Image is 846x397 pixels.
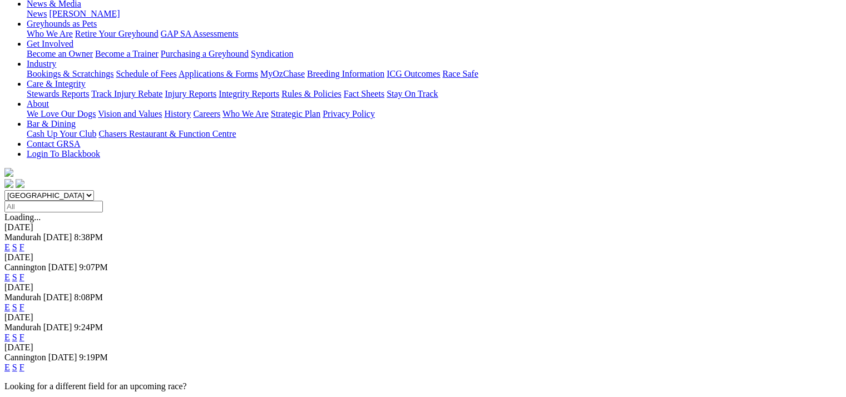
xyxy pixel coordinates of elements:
div: News & Media [27,9,842,19]
div: About [27,109,842,119]
div: Industry [27,69,842,79]
a: GAP SA Assessments [161,29,239,38]
a: Care & Integrity [27,79,86,88]
span: [DATE] [48,353,77,362]
a: [PERSON_NAME] [49,9,120,18]
a: Stewards Reports [27,89,89,98]
a: Bookings & Scratchings [27,69,113,78]
span: 9:07PM [79,262,108,272]
div: Greyhounds as Pets [27,29,842,39]
a: F [19,242,24,252]
a: About [27,99,49,108]
span: [DATE] [43,322,72,332]
a: S [12,242,17,252]
a: Login To Blackbook [27,149,100,158]
a: Chasers Restaurant & Function Centre [98,129,236,138]
a: F [19,333,24,342]
span: Cannington [4,262,46,272]
a: Careers [193,109,220,118]
a: History [164,109,191,118]
a: Fact Sheets [344,89,384,98]
a: Syndication [251,49,293,58]
span: Loading... [4,212,41,222]
a: Breeding Information [307,69,384,78]
a: Schedule of Fees [116,69,176,78]
a: Applications & Forms [179,69,258,78]
a: Become a Trainer [95,49,159,58]
a: Race Safe [442,69,478,78]
span: 9:19PM [79,353,108,362]
a: Purchasing a Greyhound [161,49,249,58]
a: Retire Your Greyhound [75,29,159,38]
a: S [12,333,17,342]
div: Get Involved [27,49,842,59]
span: [DATE] [43,292,72,302]
span: [DATE] [43,232,72,242]
a: Industry [27,59,56,68]
a: E [4,302,10,312]
img: facebook.svg [4,179,13,188]
a: E [4,272,10,282]
a: Integrity Reports [219,89,279,98]
span: [DATE] [48,262,77,272]
a: S [12,302,17,312]
span: Mandurah [4,322,41,332]
a: Get Involved [27,39,73,48]
span: 8:08PM [74,292,103,302]
div: [DATE] [4,222,842,232]
span: 8:38PM [74,232,103,242]
a: Who We Are [27,29,73,38]
div: [DATE] [4,282,842,292]
span: Mandurah [4,292,41,302]
p: Looking for a different field for an upcoming race? [4,381,842,391]
input: Select date [4,201,103,212]
div: Care & Integrity [27,89,842,99]
a: Rules & Policies [281,89,342,98]
img: logo-grsa-white.png [4,168,13,177]
a: ICG Outcomes [387,69,440,78]
a: Bar & Dining [27,119,76,128]
a: Greyhounds as Pets [27,19,97,28]
span: 9:24PM [74,322,103,332]
a: Strategic Plan [271,109,320,118]
img: twitter.svg [16,179,24,188]
div: [DATE] [4,252,842,262]
a: MyOzChase [260,69,305,78]
div: [DATE] [4,312,842,322]
a: S [12,363,17,372]
a: F [19,363,24,372]
a: News [27,9,47,18]
div: [DATE] [4,343,842,353]
div: Bar & Dining [27,129,842,139]
a: S [12,272,17,282]
span: Mandurah [4,232,41,242]
a: Who We Are [222,109,269,118]
a: F [19,302,24,312]
a: Become an Owner [27,49,93,58]
a: Vision and Values [98,109,162,118]
a: Injury Reports [165,89,216,98]
a: Stay On Track [387,89,438,98]
a: We Love Our Dogs [27,109,96,118]
a: Contact GRSA [27,139,80,148]
a: E [4,363,10,372]
a: Cash Up Your Club [27,129,96,138]
span: Cannington [4,353,46,362]
a: Track Injury Rebate [91,89,162,98]
a: E [4,242,10,252]
a: Privacy Policy [323,109,375,118]
a: F [19,272,24,282]
a: E [4,333,10,342]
